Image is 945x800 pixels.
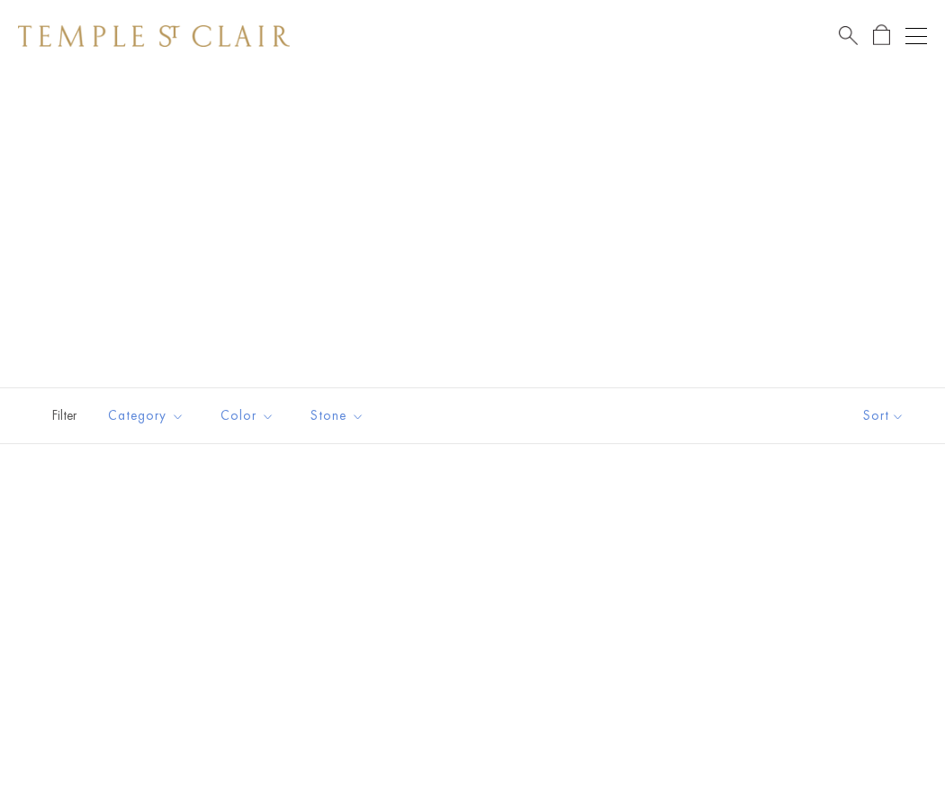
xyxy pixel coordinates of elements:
[207,395,288,436] button: Color
[301,405,378,427] span: Stone
[873,24,890,47] a: Open Shopping Bag
[905,25,927,47] button: Open navigation
[94,395,198,436] button: Category
[297,395,378,436] button: Stone
[839,24,858,47] a: Search
[18,25,290,47] img: Temple St. Clair
[211,405,288,427] span: Color
[823,388,945,443] button: Show sort by
[99,405,198,427] span: Category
